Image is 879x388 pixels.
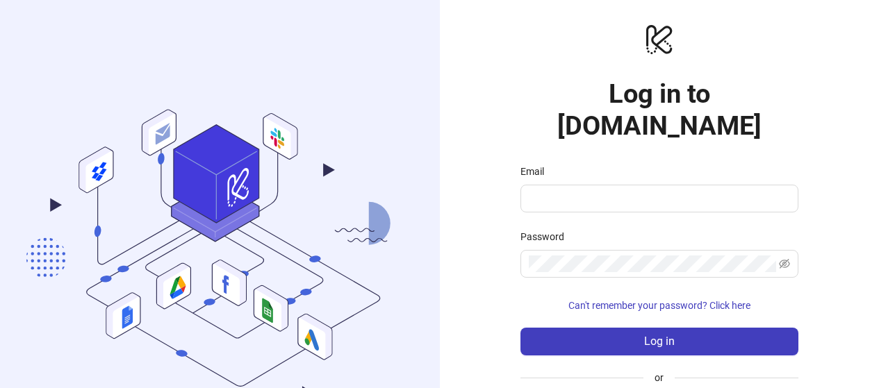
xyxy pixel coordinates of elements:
span: Can't remember your password? Click here [568,300,750,311]
button: Log in [520,328,798,355]
span: eye-invisible [779,258,790,269]
h1: Log in to [DOMAIN_NAME] [520,78,798,142]
a: Can't remember your password? Click here [520,300,798,311]
input: Email [529,190,787,207]
label: Password [520,229,573,244]
label: Email [520,164,553,179]
button: Can't remember your password? Click here [520,294,798,317]
span: Log in [644,335,675,348]
input: Password [529,255,776,272]
span: or [643,370,675,385]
